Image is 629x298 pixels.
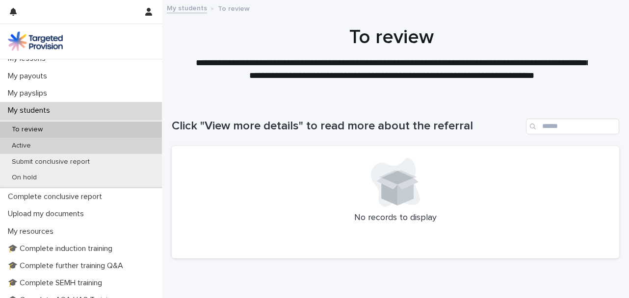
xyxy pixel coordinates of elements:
a: My students [167,2,207,13]
h1: Click "View more details" to read more about the referral [172,119,522,133]
p: Active [4,142,39,150]
p: Submit conclusive report [4,158,98,166]
p: My lessons [4,54,53,63]
p: Complete conclusive report [4,192,110,201]
p: On hold [4,174,45,182]
p: My payslips [4,89,55,98]
p: 🎓 Complete further training Q&A [4,261,131,271]
p: My resources [4,227,61,236]
p: My payouts [4,72,55,81]
p: To review [4,125,51,134]
p: 🎓 Complete SEMH training [4,278,110,288]
p: To review [218,2,250,13]
p: No records to display [183,213,607,223]
img: M5nRWzHhSzIhMunXDL62 [8,31,63,51]
h1: To review [172,25,612,49]
p: 🎓 Complete induction training [4,244,120,253]
input: Search [526,119,619,134]
p: Upload my documents [4,209,92,219]
p: My students [4,106,58,115]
